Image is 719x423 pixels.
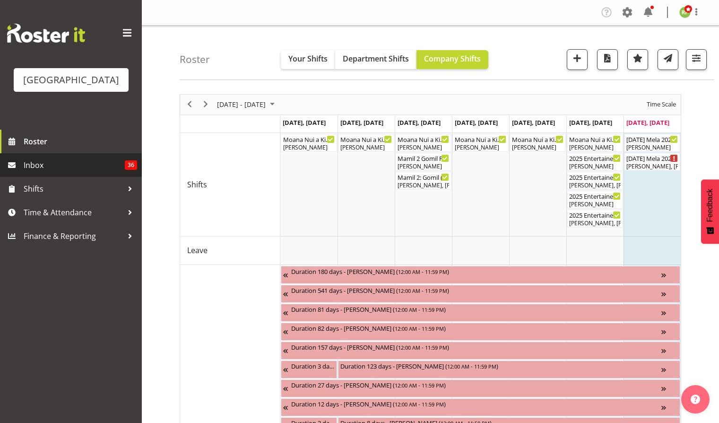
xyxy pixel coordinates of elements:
[7,24,85,43] img: Rosterit website logo
[398,287,447,294] span: 12:00 AM - 11:59 PM
[567,49,588,70] button: Add a new shift
[198,95,214,115] div: next period
[569,134,621,144] div: Moana Nui a Kiwa Wānanga Cargo Shed ( )
[626,153,678,163] div: [DATE] Mela 2025 ( )
[395,400,444,408] span: 12:00 AM - 11:59 PM
[569,210,621,220] div: 2025 Entertainer of the Year - EVENING ( )
[216,98,267,110] span: [DATE] - [DATE]
[281,361,337,379] div: Unavailability"s event - Duration 3 days - Bobby-Lea Awhina Cassidy Begin From Friday, September ...
[291,399,661,408] div: Duration 12 days - [PERSON_NAME] ( )
[455,134,506,144] div: Moana Nui a Kiwa Wānanga Cargo Shed ( )
[214,95,280,115] div: Sep 29 - Oct 05, 2025
[24,182,123,196] span: Shifts
[398,134,449,144] div: Moana Nui a Kiwa Wānanga Cargo Shed ( )
[216,98,279,110] button: October 2025
[340,134,392,144] div: Moana Nui a Kiwa Wānanga Cargo Shed ( )
[395,325,444,332] span: 12:00 AM - 11:59 PM
[395,172,451,190] div: Shifts"s event - Mamil 2: Gomil Begin From Wednesday, October 1, 2025 at 6:30:00 PM GMT+13:00 End...
[283,143,335,152] div: [PERSON_NAME]
[645,98,678,110] button: Time Scale
[626,162,678,171] div: [PERSON_NAME], [PERSON_NAME], [PERSON_NAME], [PERSON_NAME], [PERSON_NAME]
[567,153,623,171] div: Shifts"s event - 2025 Entertainer of the Year FOHM shift - MATINEE Begin From Saturday, October 4...
[340,361,661,370] div: Duration 123 days - [PERSON_NAME] ( )
[569,219,621,228] div: [PERSON_NAME], [PERSON_NAME], [PERSON_NAME], [PERSON_NAME], [PERSON_NAME], [PERSON_NAME], [PERSON...
[452,134,509,152] div: Shifts"s event - Moana Nui a Kiwa Wānanga Cargo Shed Begin From Thursday, October 2, 2025 at 8:15...
[597,49,618,70] button: Download a PDF of the roster according to the set date range.
[24,205,123,220] span: Time & Attendance
[291,285,661,295] div: Duration 541 days - [PERSON_NAME] ( )
[291,342,661,352] div: Duration 157 days - [PERSON_NAME] ( )
[626,134,678,144] div: [DATE] Mela 2025. FOHM Shift ( )
[455,143,506,152] div: [PERSON_NAME]
[398,268,447,275] span: 12:00 AM - 11:59 PM
[291,304,661,314] div: Duration 81 days - [PERSON_NAME] ( )
[686,49,707,70] button: Filter Shifts
[182,95,198,115] div: previous period
[447,362,496,370] span: 12:00 AM - 11:59 PM
[567,210,623,228] div: Shifts"s event - 2025 Entertainer of the Year - EVENING Begin From Saturday, October 4, 2025 at 5...
[340,143,392,152] div: [PERSON_NAME]
[187,179,207,190] span: Shifts
[187,245,208,256] span: Leave
[510,134,566,152] div: Shifts"s event - Moana Nui a Kiwa Wānanga Cargo Shed Begin From Friday, October 3, 2025 at 8:15:0...
[281,398,680,416] div: Unavailability"s event - Duration 12 days - Ruby Grace Begin From Saturday, September 27, 2025 at...
[398,153,449,163] div: Mamil 2 Gomil FOHM shift ( )
[569,191,621,201] div: 2025 Entertainer of the Year FOHM shift - EVENING ( )
[281,50,335,69] button: Your Shifts
[646,98,677,110] span: Time Scale
[199,98,212,110] button: Next
[398,118,441,127] span: [DATE], [DATE]
[569,118,612,127] span: [DATE], [DATE]
[24,134,137,149] span: Roster
[395,306,444,313] span: 12:00 AM - 11:59 PM
[281,379,680,397] div: Unavailability"s event - Duration 27 days - Caro Richards Begin From Saturday, September 27, 2025...
[338,134,394,152] div: Shifts"s event - Moana Nui a Kiwa Wānanga Cargo Shed Begin From Tuesday, September 30, 2025 at 8:...
[281,323,680,341] div: Unavailability"s event - Duration 82 days - David Fourie Begin From Wednesday, August 20, 2025 at...
[398,344,447,351] span: 12:00 AM - 11:59 PM
[567,191,623,209] div: Shifts"s event - 2025 Entertainer of the Year FOHM shift - EVENING Begin From Saturday, October 4...
[567,134,623,152] div: Shifts"s event - Moana Nui a Kiwa Wānanga Cargo Shed Begin From Saturday, October 4, 2025 at 10:0...
[281,134,337,152] div: Shifts"s event - Moana Nui a Kiwa Wānanga Cargo Shed Begin From Monday, September 29, 2025 at 8:1...
[180,54,210,65] h4: Roster
[706,189,714,222] span: Feedback
[281,304,680,322] div: Unavailability"s event - Duration 81 days - Grace Cavell Begin From Thursday, July 17, 2025 at 12...
[23,73,119,87] div: [GEOGRAPHIC_DATA]
[398,172,449,182] div: Mamil 2: Gomil ( )
[398,143,449,152] div: [PERSON_NAME]
[512,134,563,144] div: Moana Nui a Kiwa Wānanga Cargo Shed ( )
[283,134,335,144] div: Moana Nui a Kiwa Wānanga Cargo Shed ( )
[691,395,700,404] img: help-xxl-2.png
[281,342,680,360] div: Unavailability"s event - Duration 157 days - Ailie Rundle Begin From Wednesday, September 24, 202...
[701,179,719,244] button: Feedback - Show survey
[512,118,555,127] span: [DATE], [DATE]
[658,49,678,70] button: Send a list of all shifts for the selected filtered period to all rostered employees.
[569,143,621,152] div: [PERSON_NAME]
[567,172,623,190] div: Shifts"s event - 2025 Entertainer of the Year - MATINEE Begin From Saturday, October 4, 2025 at 1...
[569,162,621,171] div: [PERSON_NAME]
[569,172,621,182] div: 2025 Entertainer of the Year - MATINEE ( )
[24,229,123,243] span: Finance & Reporting
[569,200,621,209] div: [PERSON_NAME]
[624,153,680,171] div: Shifts"s event - Diwali Mela 2025 Begin From Sunday, October 5, 2025 at 6:30:00 PM GMT+13:00 Ends...
[180,237,280,265] td: Leave resource
[455,118,498,127] span: [DATE], [DATE]
[125,160,137,170] span: 36
[338,361,680,379] div: Unavailability"s event - Duration 123 days - Fiona Macnab Begin From Tuesday, September 30, 2025 ...
[24,158,125,172] span: Inbox
[424,53,481,64] span: Company Shifts
[288,53,328,64] span: Your Shifts
[569,153,621,163] div: 2025 Entertainer of the Year FOHM shift - MATINEE ( )
[283,118,326,127] span: [DATE], [DATE]
[569,181,621,190] div: [PERSON_NAME], [PERSON_NAME], [PERSON_NAME], [PERSON_NAME], [PERSON_NAME], [PERSON_NAME]
[335,50,416,69] button: Department Shifts
[281,285,680,303] div: Unavailability"s event - Duration 541 days - Thomas Bohanna Begin From Tuesday, July 8, 2025 at 1...
[291,380,661,389] div: Duration 27 days - [PERSON_NAME] ( )
[398,181,449,190] div: [PERSON_NAME], [PERSON_NAME], [PERSON_NAME], [PERSON_NAME], [PERSON_NAME], [PERSON_NAME], [PERSON...
[291,361,335,370] div: Duration 3 days - [PERSON_NAME] Awhina [PERSON_NAME] ( )
[626,118,669,127] span: [DATE], [DATE]
[291,323,661,333] div: Duration 82 days - [PERSON_NAME] ( )
[626,143,678,152] div: [PERSON_NAME]
[512,143,563,152] div: [PERSON_NAME]
[395,381,444,389] span: 12:00 AM - 11:59 PM
[627,49,648,70] button: Highlight an important date within the roster.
